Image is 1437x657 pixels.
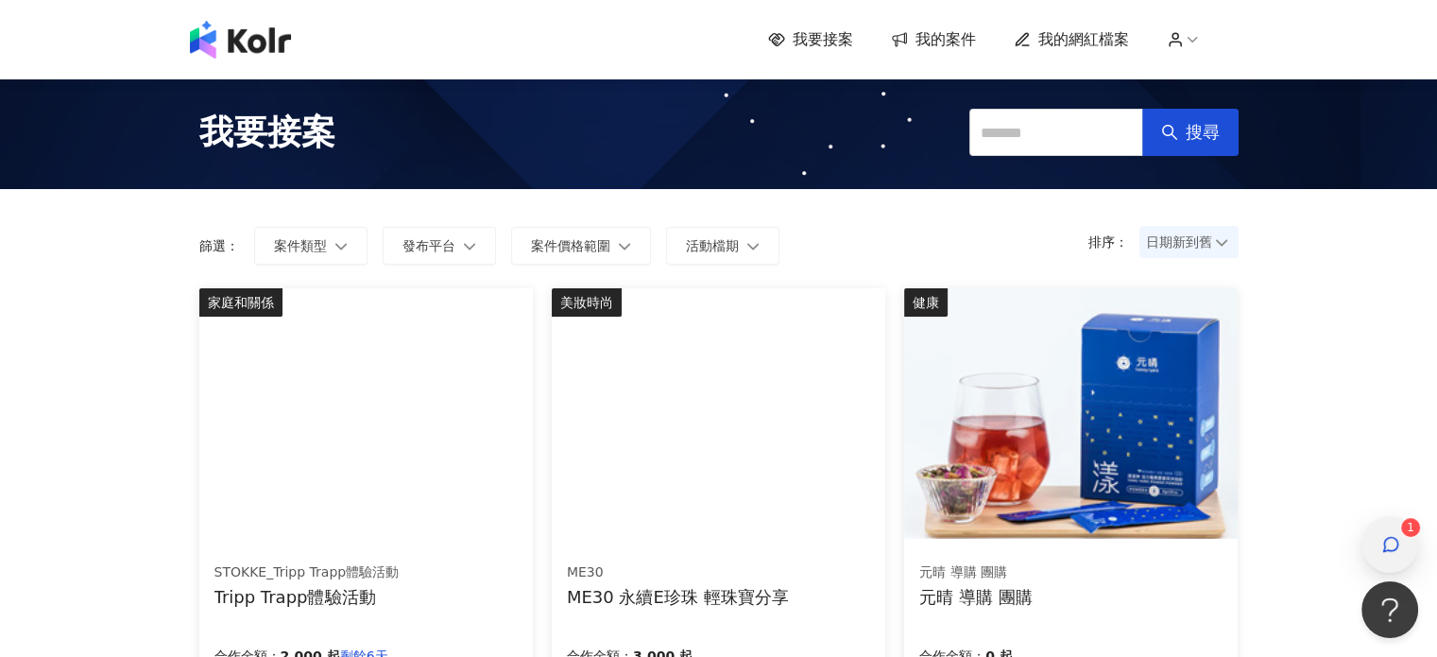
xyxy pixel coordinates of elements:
span: 我的案件 [915,29,976,50]
span: 發布平台 [402,238,455,253]
span: 案件類型 [274,238,327,253]
div: ME30 [567,563,789,582]
span: 搜尋 [1186,122,1220,143]
div: Tripp Trapp體驗活動 [214,585,400,609]
button: 案件類型 [254,227,368,265]
span: 我要接案 [793,29,853,50]
button: 案件價格範圍 [511,227,651,265]
button: 活動檔期 [666,227,779,265]
p: 篩選： [199,238,239,253]
div: 家庭和關係 [199,288,282,317]
a: 我的案件 [891,29,976,50]
div: STOKKE_Tripp Trapp體驗活動 [214,563,400,582]
span: search [1161,124,1178,141]
a: 我要接案 [768,29,853,50]
sup: 1 [1401,518,1420,537]
iframe: Help Scout Beacon - Open [1361,581,1418,638]
span: 1 [1407,521,1414,534]
a: 我的網紅檔案 [1014,29,1129,50]
button: 發布平台 [383,227,496,265]
span: 活動檔期 [686,238,739,253]
button: 1 [1361,516,1418,573]
button: 搜尋 [1142,109,1239,156]
span: 日期新到舊 [1146,228,1232,256]
img: logo [190,21,291,59]
span: 案件價格範圍 [531,238,610,253]
span: 我要接案 [199,109,335,156]
p: 排序： [1088,234,1139,250]
img: ME30 永續E珍珠 系列輕珠寶 [552,288,884,539]
div: ME30 永續E珍珠 輕珠寶分享 [567,585,789,609]
div: 元晴 導購 團購 [919,563,1032,582]
img: 坐上tripp trapp、體驗專注繪畫創作 [199,288,532,539]
span: 我的網紅檔案 [1038,29,1129,50]
div: 美妝時尚 [552,288,622,317]
img: 漾漾神｜活力莓果康普茶沖泡粉 [904,288,1237,539]
div: 健康 [904,288,948,317]
div: 元晴 導購 團購 [919,585,1032,609]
